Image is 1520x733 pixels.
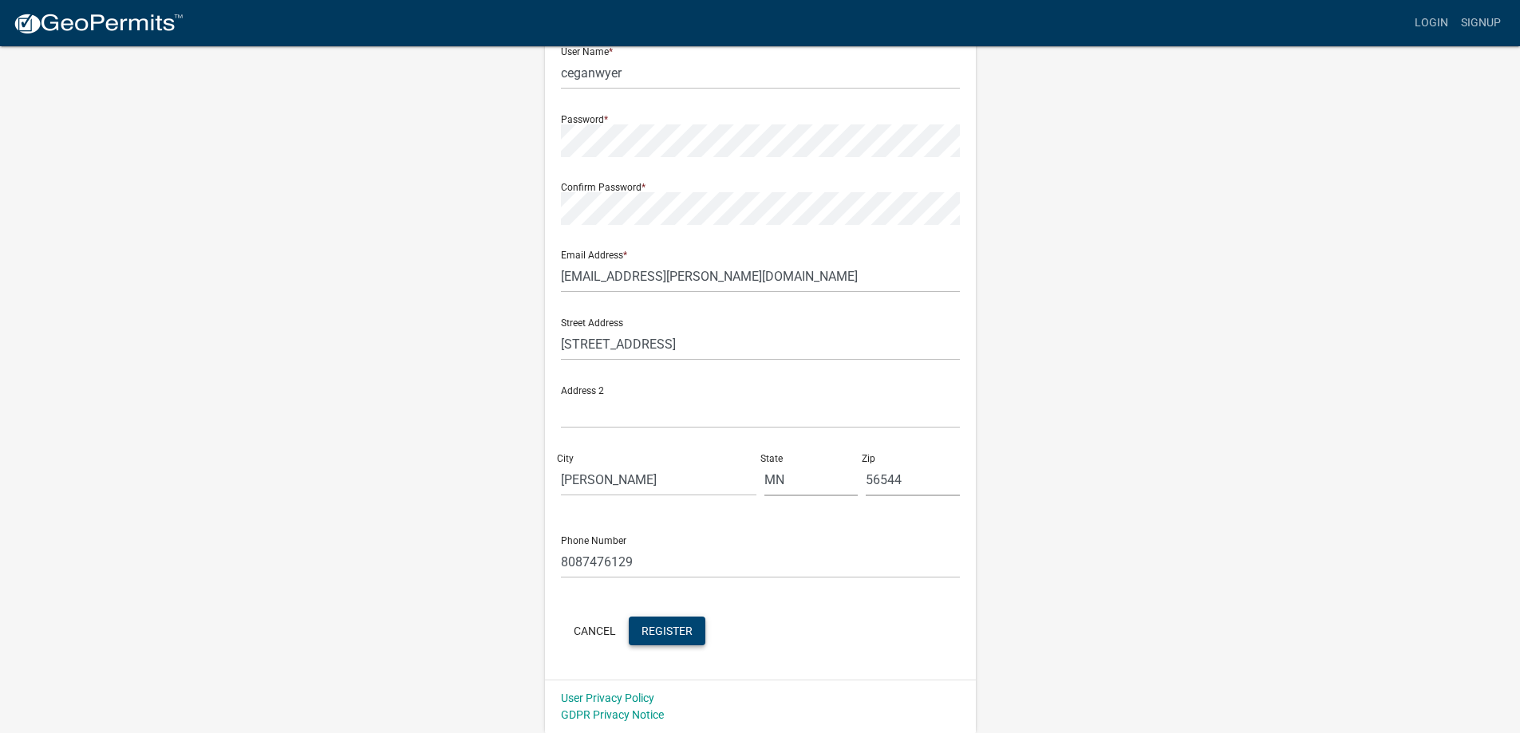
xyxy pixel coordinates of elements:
[1408,8,1455,38] a: Login
[561,708,664,721] a: GDPR Privacy Notice
[629,617,705,645] button: Register
[642,624,693,636] span: Register
[561,617,629,645] button: Cancel
[1455,8,1507,38] a: Signup
[561,692,654,704] a: User Privacy Policy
